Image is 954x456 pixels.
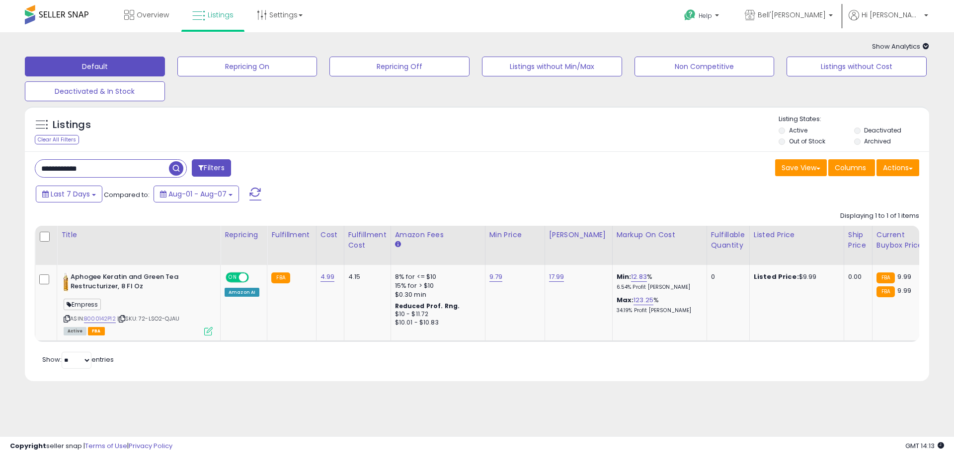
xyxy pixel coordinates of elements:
[85,441,127,451] a: Terms of Use
[872,42,929,51] span: Show Analytics
[84,315,116,323] a: B000142P12
[676,1,729,32] a: Help
[177,57,318,76] button: Repricing On
[395,272,477,281] div: 8% for <= $10
[617,272,632,281] b: Min:
[395,310,477,319] div: $10 - $11.72
[617,284,699,291] p: 6.54% Profit [PERSON_NAME]
[247,273,263,282] span: OFF
[549,272,564,282] a: 17.99
[840,211,919,221] div: Displaying 1 to 1 of 1 items
[758,10,826,20] span: Bell'[PERSON_NAME]
[789,137,825,145] label: Out of Stock
[329,57,470,76] button: Repricing Off
[154,186,239,202] button: Aug-01 - Aug-07
[64,299,101,310] span: Empress
[42,355,114,364] span: Show: entries
[208,10,234,20] span: Listings
[10,442,172,451] div: seller snap | |
[489,272,503,282] a: 9.79
[711,230,745,251] div: Fulfillable Quantity
[64,272,213,334] div: ASIN:
[61,230,216,240] div: Title
[897,272,911,281] span: 9.99
[864,126,901,134] label: Deactivated
[10,441,46,451] strong: Copyright
[754,230,840,240] div: Listed Price
[395,281,477,290] div: 15% for > $10
[395,319,477,327] div: $10.01 - $10.83
[192,159,231,177] button: Filters
[25,81,165,101] button: Deactivated & In Stock
[835,163,866,173] span: Columns
[711,272,742,281] div: 0
[71,272,191,293] b: Aphogee Keratin and Green Tea Restructurizer, 8 Fl Oz
[395,230,481,240] div: Amazon Fees
[137,10,169,20] span: Overview
[36,186,102,202] button: Last 7 Days
[64,272,68,292] img: 31xk9RRblzL._SL40_.jpg
[876,230,928,251] div: Current Buybox Price
[35,135,79,144] div: Clear All Filters
[348,272,383,281] div: 4.15
[53,118,91,132] h5: Listings
[828,159,875,176] button: Columns
[225,230,263,240] div: Repricing
[787,57,927,76] button: Listings without Cost
[612,226,707,265] th: The percentage added to the cost of goods (COGS) that forms the calculator for Min & Max prices.
[631,272,647,282] a: 12.83
[684,9,696,21] i: Get Help
[168,189,227,199] span: Aug-01 - Aug-07
[271,272,290,283] small: FBA
[779,115,929,124] p: Listing States:
[489,230,541,240] div: Min Price
[849,10,928,32] a: Hi [PERSON_NAME]
[617,272,699,291] div: %
[876,272,895,283] small: FBA
[271,230,312,240] div: Fulfillment
[395,302,460,310] b: Reduced Prof. Rng.
[775,159,827,176] button: Save View
[789,126,807,134] label: Active
[617,295,634,305] b: Max:
[25,57,165,76] button: Default
[617,307,699,314] p: 34.19% Profit [PERSON_NAME]
[634,295,653,305] a: 123.25
[129,441,172,451] a: Privacy Policy
[320,272,335,282] a: 4.99
[225,288,259,297] div: Amazon AI
[51,189,90,199] span: Last 7 Days
[864,137,891,145] label: Archived
[549,230,608,240] div: [PERSON_NAME]
[617,296,699,314] div: %
[876,159,919,176] button: Actions
[635,57,775,76] button: Non Competitive
[905,441,944,451] span: 2025-08-15 14:13 GMT
[754,272,799,281] b: Listed Price:
[117,315,179,323] span: | SKU: 72-LSO2-QJAU
[88,327,105,335] span: FBA
[876,286,895,297] small: FBA
[64,327,86,335] span: All listings currently available for purchase on Amazon
[897,286,911,295] span: 9.99
[699,11,712,20] span: Help
[227,273,239,282] span: ON
[754,272,836,281] div: $9.99
[395,290,477,299] div: $0.30 min
[395,240,401,249] small: Amazon Fees.
[617,230,703,240] div: Markup on Cost
[348,230,387,251] div: Fulfillment Cost
[104,190,150,199] span: Compared to:
[862,10,921,20] span: Hi [PERSON_NAME]
[848,272,865,281] div: 0.00
[848,230,868,251] div: Ship Price
[482,57,622,76] button: Listings without Min/Max
[320,230,340,240] div: Cost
